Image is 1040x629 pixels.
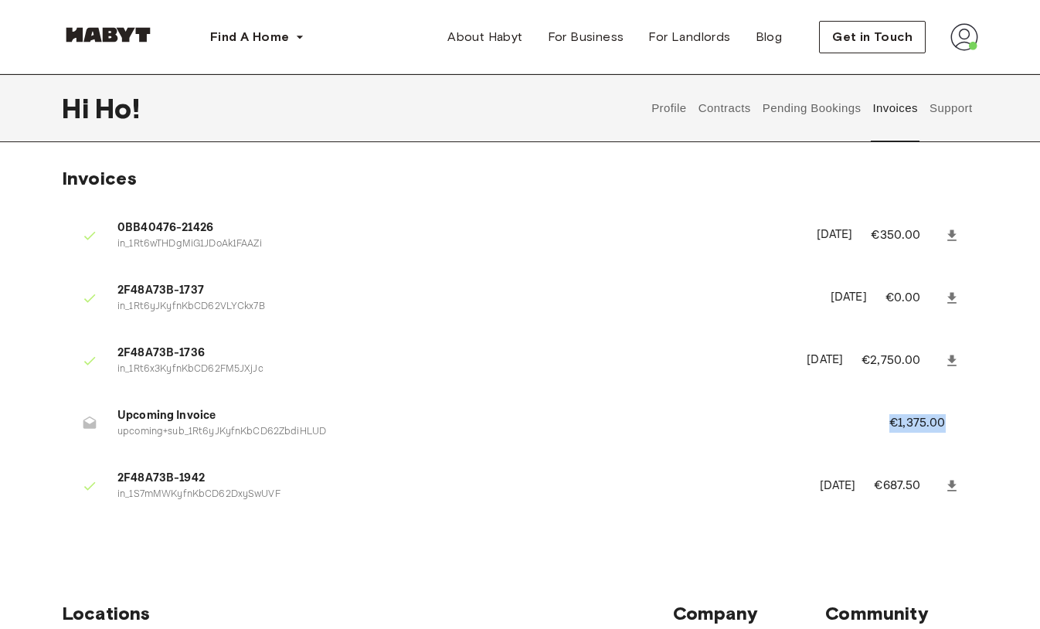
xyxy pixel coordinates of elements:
[117,488,801,502] p: in_1S7mMWKyfnKbCD62DxySwUVF
[117,425,852,440] p: upcoming+sub_1Rt6yJKyfnKbCD62ZbdiHLUD
[825,602,978,625] span: Community
[636,22,743,53] a: For Landlords
[871,74,919,142] button: Invoices
[117,345,788,362] span: 2F48A73B-1736
[889,414,966,433] p: €1,375.00
[95,92,139,124] span: Ho !
[760,74,863,142] button: Pending Bookings
[650,74,689,142] button: Profile
[831,289,867,307] p: [DATE]
[646,74,978,142] div: user profile tabs
[62,602,673,625] span: Locations
[807,352,843,369] p: [DATE]
[756,28,783,46] span: Blog
[548,28,624,46] span: For Business
[874,477,941,495] p: €687.50
[62,92,95,124] span: Hi
[817,226,853,244] p: [DATE]
[648,28,730,46] span: For Landlords
[927,74,974,142] button: Support
[117,300,812,314] p: in_1Rt6yJKyfnKbCD62VLYCkx7B
[117,219,798,237] span: 0BB40476-21426
[820,478,856,495] p: [DATE]
[447,28,522,46] span: About Habyt
[871,226,941,245] p: €350.00
[743,22,795,53] a: Blog
[832,28,913,46] span: Get in Touch
[210,28,289,46] span: Find A Home
[673,602,826,625] span: Company
[535,22,637,53] a: For Business
[62,27,155,42] img: Habyt
[117,362,788,377] p: in_1Rt6x3KyfnKbCD62FM5JXjJc
[62,167,137,189] span: Invoices
[435,22,535,53] a: About Habyt
[117,470,801,488] span: 2F48A73B-1942
[885,289,941,308] p: €0.00
[696,74,753,142] button: Contracts
[198,22,317,53] button: Find A Home
[117,282,812,300] span: 2F48A73B-1737
[117,407,852,425] span: Upcoming Invoice
[117,237,798,252] p: in_1Rt6wTHDgMiG1JDoAk1FAAZi
[862,352,941,370] p: €2,750.00
[819,21,926,53] button: Get in Touch
[950,23,978,51] img: avatar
